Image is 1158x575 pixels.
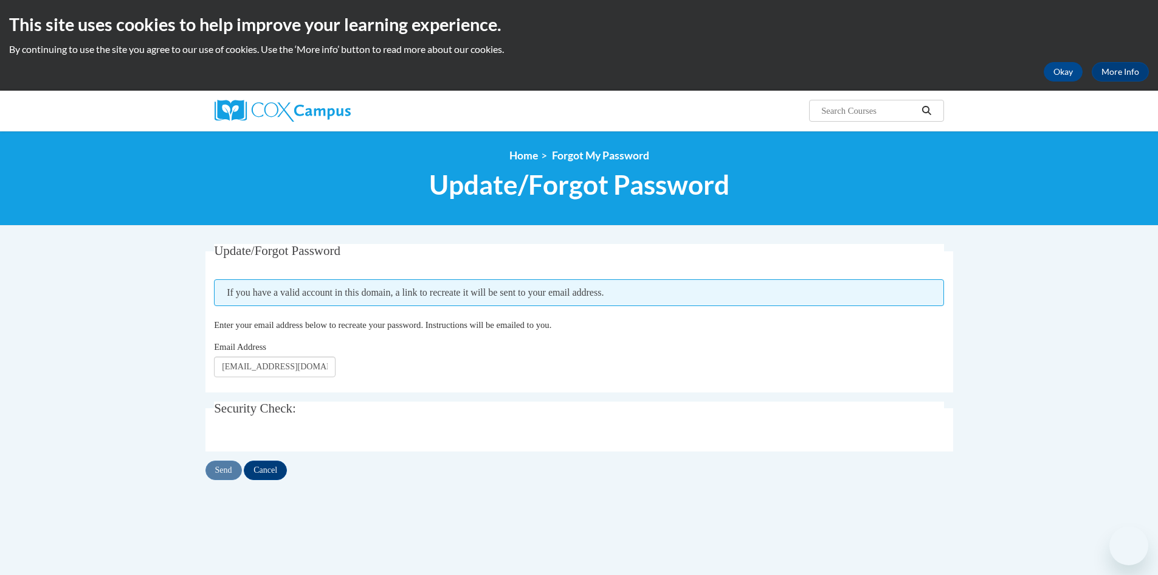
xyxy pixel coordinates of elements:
[9,43,1149,56] p: By continuing to use the site you agree to our use of cookies. Use the ‘More info’ button to read...
[214,401,296,416] span: Security Check:
[214,279,944,306] span: If you have a valid account in this domain, a link to recreate it will be sent to your email addr...
[244,461,287,480] input: Cancel
[552,149,649,162] span: Forgot My Password
[509,149,538,162] a: Home
[1044,62,1083,82] button: Okay
[214,320,551,330] span: Enter your email address below to recreate your password. Instructions will be emailed to you.
[9,12,1149,37] h2: This site uses cookies to help improve your learning experience.
[214,357,336,377] input: Email
[214,342,266,352] span: Email Address
[1109,526,1148,565] iframe: Button to launch messaging window
[1092,62,1149,82] a: More Info
[429,169,729,201] span: Update/Forgot Password
[820,103,917,118] input: Search Courses
[215,100,351,122] img: Cox Campus
[215,100,446,122] a: Cox Campus
[917,103,936,118] button: Search
[214,243,340,258] span: Update/Forgot Password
